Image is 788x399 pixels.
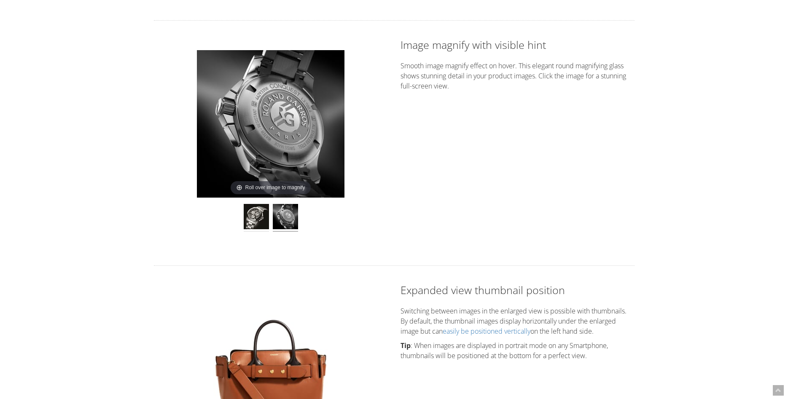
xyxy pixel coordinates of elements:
[401,340,635,361] p: : When images are displayed in portrait mode on any Smartphone, thumbnails will be positioned at ...
[401,341,411,350] strong: Tip
[401,61,635,91] p: Smooth image magnify effect on hover. This elegant round magnifying glass shows stunning detail i...
[197,50,344,198] a: Roll over image to magnify
[401,37,635,52] h2: Image magnify with visible hint
[443,327,530,336] a: easily be positioned vertically
[401,306,635,336] p: Switching between images in the enlarged view is possible with thumbnails. By default, the thumbn...
[401,283,635,297] h2: Expanded view thumbnail position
